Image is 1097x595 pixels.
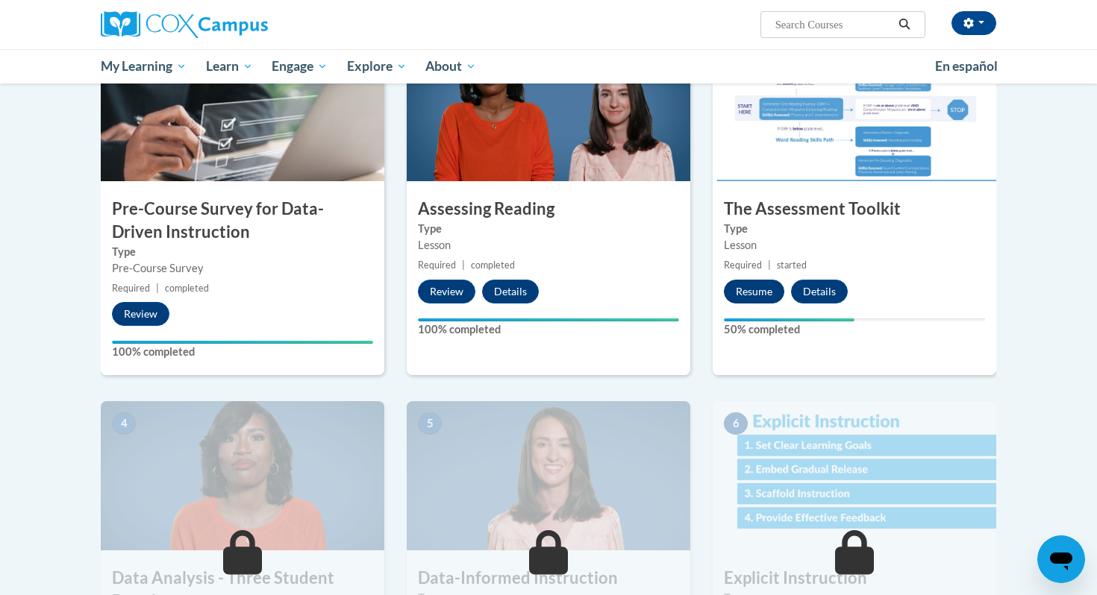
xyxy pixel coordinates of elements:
a: About [416,49,487,84]
img: Course Image [101,401,384,550]
h3: Pre-Course Survey for Data-Driven Instruction [101,198,384,244]
h3: Explicit Instruction [713,567,996,590]
span: 5 [418,412,442,435]
label: 100% completed [112,344,373,360]
label: 100% completed [418,321,679,338]
span: Learn [206,57,253,75]
img: Course Image [407,32,690,181]
label: Type [724,221,985,237]
button: Resume [724,280,784,303]
label: Type [418,221,679,237]
img: Course Image [101,32,384,181]
img: Course Image [713,401,996,550]
img: Course Image [713,32,996,181]
a: Engage [262,49,337,84]
button: Details [482,280,539,303]
a: En español [925,51,1007,82]
iframe: Button to launch messaging window [1037,535,1085,583]
span: | [768,259,771,271]
h3: Data-Informed Instruction [407,567,690,590]
a: Explore [337,49,416,84]
button: Account Settings [951,11,996,35]
span: Required [112,283,150,294]
span: Explore [347,57,407,75]
span: Engage [272,57,328,75]
div: Lesson [418,237,679,254]
div: Your progress [418,318,679,321]
span: | [462,259,465,271]
span: En español [935,58,998,74]
span: completed [471,259,515,271]
span: 6 [724,412,748,435]
span: | [156,283,159,294]
a: Learn [196,49,263,84]
button: Details [791,280,848,303]
a: My Learning [91,49,196,84]
span: completed [165,283,209,294]
button: Search [893,16,916,34]
span: started [777,259,807,271]
span: About [425,57,476,75]
a: Cox Campus [101,11,384,38]
label: 50% completed [724,321,985,338]
span: Required [418,259,456,271]
span: 4 [112,412,136,435]
h3: Assessing Reading [407,198,690,221]
img: Course Image [407,401,690,550]
h3: The Assessment Toolkit [713,198,996,221]
span: My Learning [101,57,187,75]
div: Your progress [112,341,373,344]
div: Pre-Course Survey [112,260,373,277]
button: Review [418,280,475,303]
label: Type [112,244,373,260]
div: Lesson [724,237,985,254]
img: Cox Campus [101,11,268,38]
button: Review [112,302,169,326]
input: Search Courses [774,16,893,34]
div: Main menu [78,49,1019,84]
span: Required [724,259,762,271]
div: Your progress [724,318,854,321]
